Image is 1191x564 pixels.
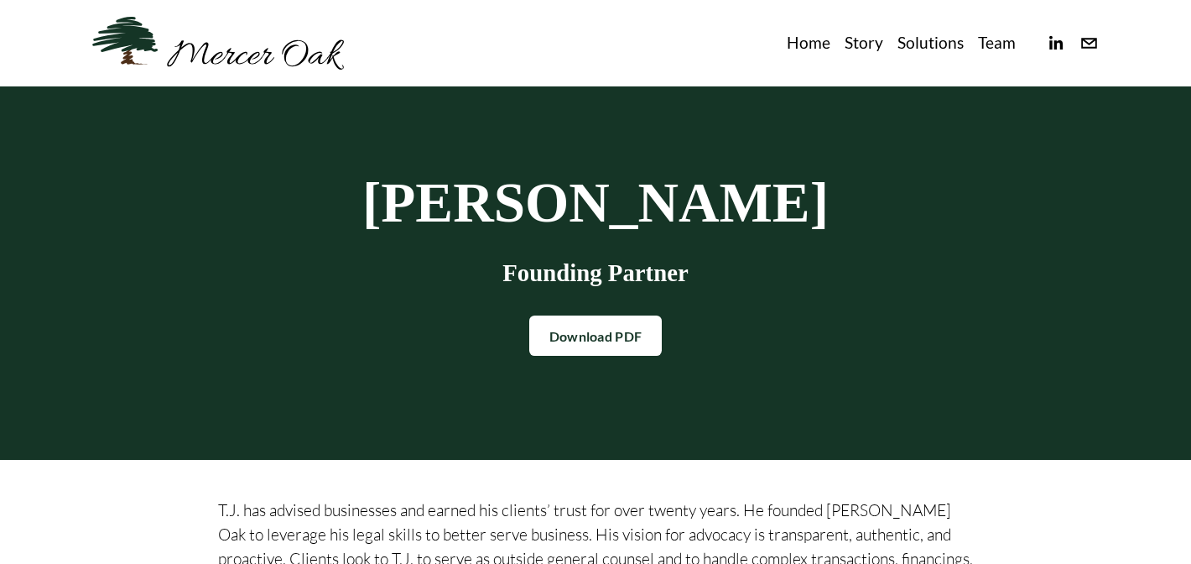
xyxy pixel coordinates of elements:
a: Team [978,29,1016,57]
a: Solutions [897,29,964,57]
h3: Founding Partner [344,259,847,287]
a: Story [845,29,883,57]
a: Home [787,29,830,57]
h1: [PERSON_NAME] [344,174,847,232]
a: linkedin-unauth [1046,34,1065,53]
a: info@merceroaklaw.com [1079,34,1099,53]
a: Download PDF [529,316,663,356]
